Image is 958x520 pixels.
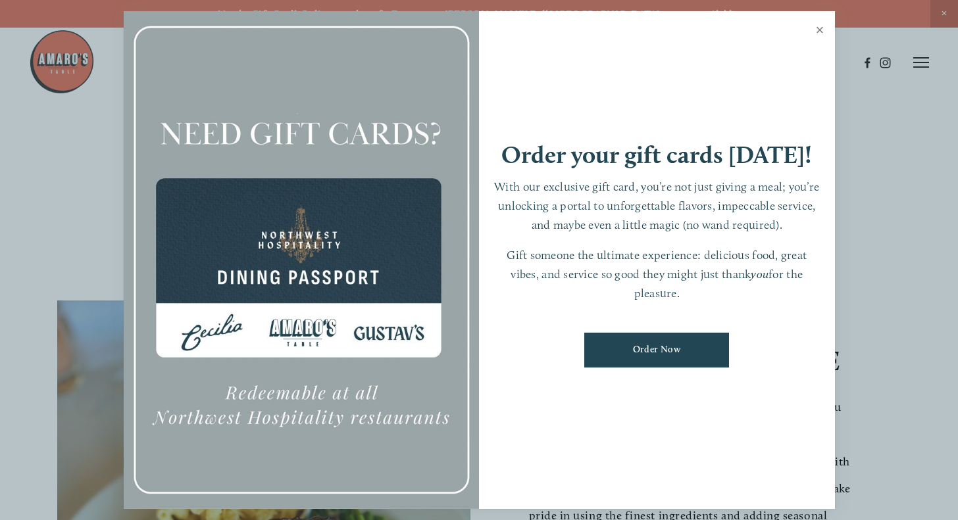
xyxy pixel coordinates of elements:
h1: Order your gift cards [DATE]! [501,143,812,167]
em: you [751,267,769,281]
p: With our exclusive gift card, you’re not just giving a meal; you’re unlocking a portal to unforge... [492,177,822,234]
p: Gift someone the ultimate experience: delicious food, great vibes, and service so good they might... [492,246,822,302]
a: Close [807,13,833,50]
a: Order Now [584,333,729,367]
